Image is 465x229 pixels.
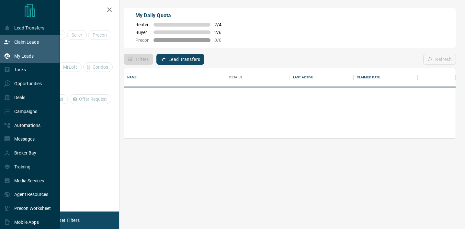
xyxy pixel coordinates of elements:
span: Buyer [135,30,150,35]
div: Name [127,68,137,86]
div: Details [226,68,290,86]
div: Last Active [290,68,354,86]
button: Reset Filters [49,215,84,226]
span: 2 / 6 [214,30,229,35]
h2: Filters [21,6,113,14]
span: Renter [135,22,150,27]
div: Name [124,68,226,86]
span: 0 / 0 [214,38,229,43]
div: Claimed Date [354,68,417,86]
div: Details [229,68,242,86]
div: Last Active [293,68,313,86]
button: Lead Transfers [156,54,205,65]
p: My Daily Quota [135,12,229,19]
div: Claimed Date [357,68,380,86]
span: 2 / 4 [214,22,229,27]
span: Precon [135,38,150,43]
